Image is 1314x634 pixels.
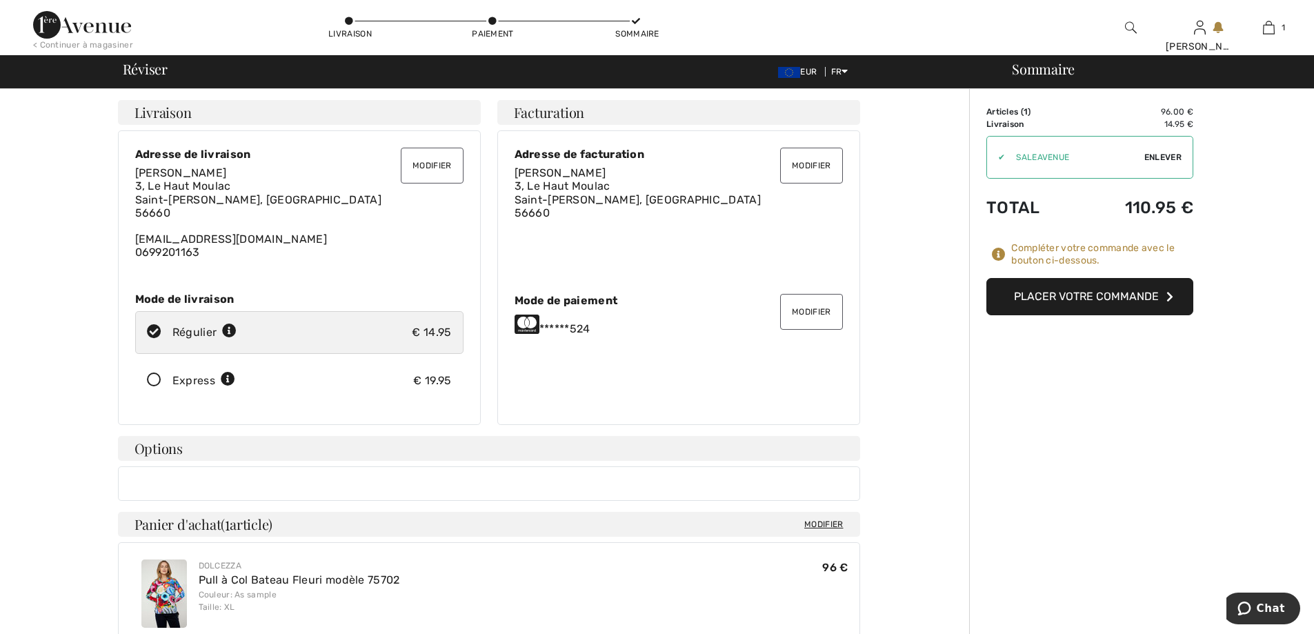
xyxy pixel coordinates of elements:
div: Compléter votre commande avec le bouton ci-dessous. [1011,242,1193,267]
div: [PERSON_NAME] [1166,39,1233,54]
a: Pull à Col Bateau Fleuri modèle 75702 [199,573,400,586]
button: Modifier [401,148,463,184]
span: [PERSON_NAME] [515,166,606,179]
div: Couleur: As sample Taille: XL [199,588,400,613]
button: Modifier [780,294,842,330]
span: 1 [1282,21,1285,34]
span: Réviser [123,62,168,76]
img: Mes infos [1194,19,1206,36]
div: Sommaire [615,28,657,40]
div: Express [172,373,235,389]
span: 3, Le Haut Moulac Saint-[PERSON_NAME], [GEOGRAPHIC_DATA] 56660 [135,179,381,219]
img: Pull à Col Bateau Fleuri modèle 75702 [141,559,187,628]
div: < Continuer à magasiner [33,39,133,51]
div: Régulier [172,324,237,341]
button: Modifier [780,148,842,184]
div: Dolcezza [199,559,400,572]
td: 110.95 € [1077,184,1193,231]
span: 3, Le Haut Moulac Saint-[PERSON_NAME], [GEOGRAPHIC_DATA] 56660 [515,179,761,219]
div: Livraison [328,28,370,40]
span: Enlever [1144,151,1182,164]
a: Se connecter [1194,21,1206,34]
img: 1ère Avenue [33,11,131,39]
span: 1 [225,514,230,532]
img: recherche [1125,19,1137,36]
td: Articles ( ) [986,106,1077,118]
div: Sommaire [995,62,1306,76]
td: Livraison [986,118,1077,130]
div: ✔ [987,151,1005,164]
img: Mon panier [1263,19,1275,36]
a: 1 [1235,19,1302,36]
span: ( article) [221,515,272,533]
span: Livraison [135,106,192,119]
span: 96 € [822,561,848,574]
span: FR [831,67,848,77]
div: Mode de livraison [135,293,464,306]
input: Code promo [1005,137,1144,178]
div: [EMAIL_ADDRESS][DOMAIN_NAME] 0699201163 [135,166,464,259]
span: Modifier [804,517,843,531]
td: 96.00 € [1077,106,1193,118]
h4: Options [118,436,860,461]
div: Adresse de livraison [135,148,464,161]
div: € 14.95 [412,324,451,341]
span: Facturation [514,106,585,119]
span: EUR [778,67,822,77]
div: Paiement [472,28,513,40]
td: 14.95 € [1077,118,1193,130]
span: 1 [1024,107,1028,117]
iframe: Ouvre un widget dans lequel vous pouvez chatter avec l’un de nos agents [1226,593,1300,627]
div: Mode de paiement [515,294,843,307]
td: Total [986,184,1077,231]
span: [PERSON_NAME] [135,166,227,179]
div: Adresse de facturation [515,148,843,161]
div: € 19.95 [413,373,451,389]
button: Placer votre commande [986,278,1193,315]
h4: Panier d'achat [118,512,860,537]
img: Euro [778,67,800,78]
